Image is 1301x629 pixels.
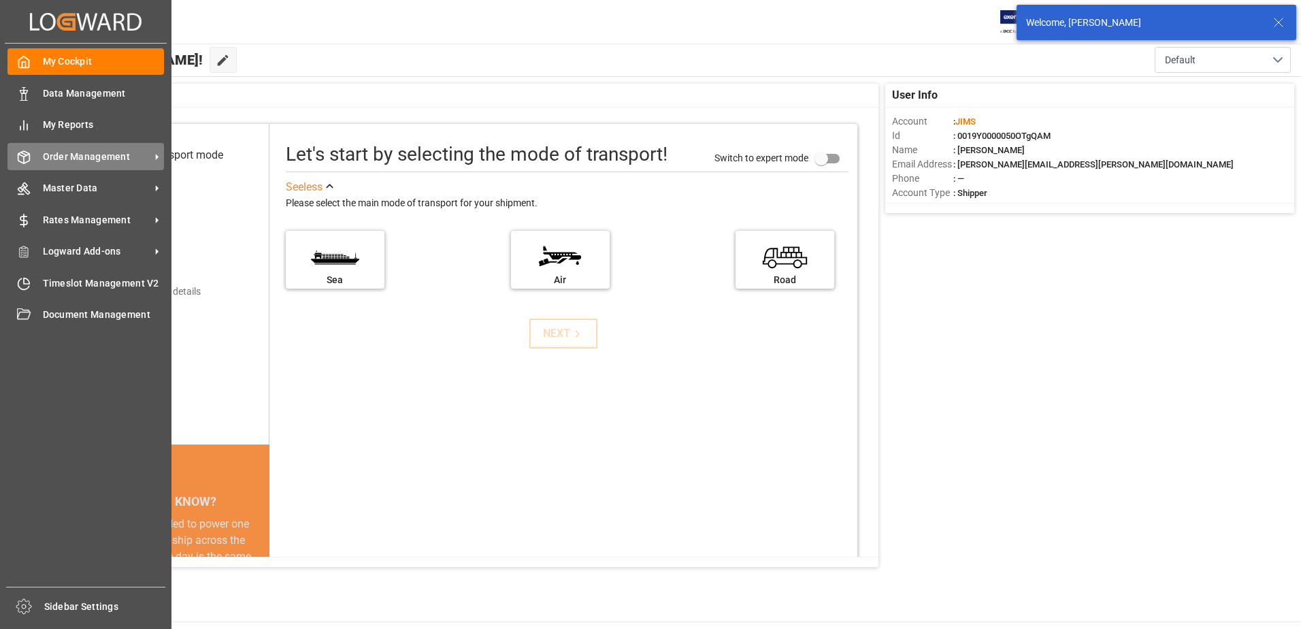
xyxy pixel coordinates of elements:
[529,319,597,349] button: NEXT
[7,48,164,75] a: My Cockpit
[43,276,165,291] span: Timeslot Management V2
[892,129,953,143] span: Id
[892,186,953,200] span: Account Type
[953,159,1234,170] span: : [PERSON_NAME][EMAIL_ADDRESS][PERSON_NAME][DOMAIN_NAME]
[953,116,976,127] span: :
[43,181,150,195] span: Master Data
[1165,53,1196,67] span: Default
[7,302,164,328] a: Document Management
[892,143,953,157] span: Name
[43,244,150,259] span: Logward Add-ons
[1000,10,1047,34] img: Exertis%20JAM%20-%20Email%20Logo.jpg_1722504956.jpg
[116,285,201,299] div: Add shipping details
[892,114,953,129] span: Account
[1026,16,1260,30] div: Welcome, [PERSON_NAME]
[286,179,323,195] div: See less
[953,145,1025,155] span: : [PERSON_NAME]
[56,47,203,73] span: Hello [PERSON_NAME]!
[518,273,603,287] div: Air
[7,80,164,106] a: Data Management
[293,273,378,287] div: Sea
[43,308,165,322] span: Document Management
[43,213,150,227] span: Rates Management
[43,86,165,101] span: Data Management
[43,118,165,132] span: My Reports
[955,116,976,127] span: JIMS
[286,195,848,212] div: Please select the main mode of transport for your shipment.
[543,325,584,342] div: NEXT
[1155,47,1291,73] button: open menu
[953,174,964,184] span: : —
[286,140,668,169] div: Let's start by selecting the mode of transport!
[44,600,166,614] span: Sidebar Settings
[742,273,827,287] div: Road
[953,188,987,198] span: : Shipper
[43,54,165,69] span: My Cockpit
[953,131,1051,141] span: : 0019Y0000050OTgQAM
[892,157,953,172] span: Email Address
[7,270,164,296] a: Timeslot Management V2
[43,150,150,164] span: Order Management
[892,87,938,103] span: User Info
[714,152,808,163] span: Switch to expert mode
[892,172,953,186] span: Phone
